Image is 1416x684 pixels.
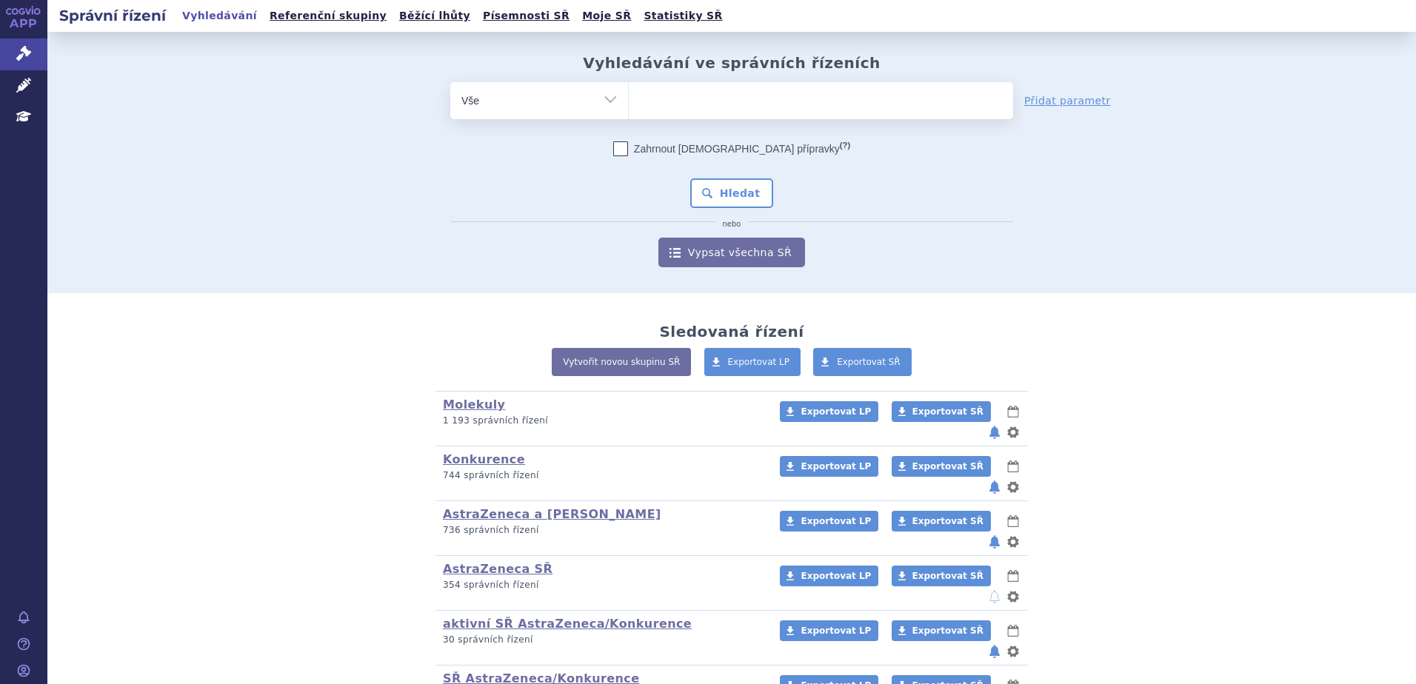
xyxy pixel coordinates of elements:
[987,533,1002,551] button: notifikace
[1006,588,1021,606] button: nastavení
[892,566,991,586] a: Exportovat SŘ
[892,456,991,477] a: Exportovat SŘ
[1006,423,1021,441] button: nastavení
[1006,403,1021,420] button: lhůty
[813,348,912,376] a: Exportovat SŘ
[1024,93,1111,108] a: Přidat parametr
[443,562,552,576] a: AstraZeneca SŘ
[1006,567,1021,585] button: lhůty
[780,566,878,586] a: Exportovat LP
[801,571,871,581] span: Exportovat LP
[1006,512,1021,530] button: lhůty
[613,141,850,156] label: Zahrnout [DEMOGRAPHIC_DATA] přípravky
[1006,457,1021,475] button: lhůty
[639,6,727,26] a: Statistiky SŘ
[443,507,661,521] a: AstraZeneca a [PERSON_NAME]
[578,6,635,26] a: Moje SŘ
[443,415,761,427] p: 1 193 správních řízení
[1006,533,1021,551] button: nastavení
[1006,622,1021,640] button: lhůty
[801,406,871,417] span: Exportovat LP
[704,348,801,376] a: Exportovat LP
[912,516,983,526] span: Exportovat SŘ
[47,5,178,26] h2: Správní řízení
[912,461,983,472] span: Exportovat SŘ
[987,423,1002,441] button: notifikace
[801,516,871,526] span: Exportovat LP
[892,620,991,641] a: Exportovat SŘ
[892,511,991,532] a: Exportovat SŘ
[837,357,901,367] span: Exportovat SŘ
[552,348,691,376] a: Vytvořit novou skupinu SŘ
[1006,478,1021,496] button: nastavení
[780,401,878,422] a: Exportovat LP
[443,452,525,466] a: Konkurence
[478,6,574,26] a: Písemnosti SŘ
[443,617,692,631] a: aktivní SŘ AstraZeneca/Konkurence
[178,6,261,26] a: Vyhledávání
[728,357,790,367] span: Exportovat LP
[912,406,983,417] span: Exportovat SŘ
[1006,643,1021,660] button: nastavení
[892,401,991,422] a: Exportovat SŘ
[443,579,761,591] p: 354 správních řízení
[443,398,505,412] a: Molekuly
[987,478,1002,496] button: notifikace
[780,620,878,641] a: Exportovat LP
[443,524,761,537] p: 736 správních řízení
[715,220,749,229] i: nebo
[912,571,983,581] span: Exportovat SŘ
[658,238,805,267] a: Vypsat všechna SŘ
[912,626,983,636] span: Exportovat SŘ
[780,456,878,477] a: Exportovat LP
[583,54,881,72] h2: Vyhledávání ve správních řízeních
[443,634,761,646] p: 30 správních řízení
[443,469,761,482] p: 744 správních řízení
[659,323,804,341] h2: Sledovaná řízení
[801,461,871,472] span: Exportovat LP
[780,511,878,532] a: Exportovat LP
[987,643,1002,660] button: notifikace
[801,626,871,636] span: Exportovat LP
[265,6,391,26] a: Referenční skupiny
[987,588,1002,606] button: notifikace
[395,6,475,26] a: Běžící lhůty
[840,141,850,150] abbr: (?)
[690,178,774,208] button: Hledat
